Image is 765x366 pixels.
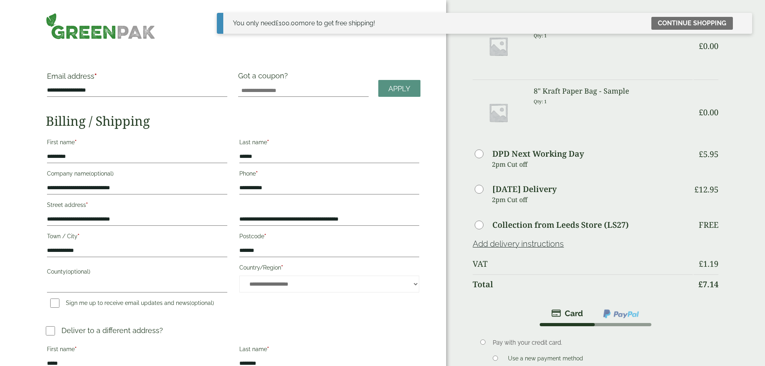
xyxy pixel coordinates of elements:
[66,268,90,275] span: (optional)
[698,279,703,290] span: £
[534,98,547,104] small: Qty: 1
[551,309,583,318] img: stripe.png
[47,266,227,280] label: County
[275,19,279,27] span: £
[602,309,640,319] img: ppcp-gateway.png
[47,300,217,309] label: Sign me up to receive email updates and news
[473,20,524,72] img: Placeholder
[50,299,59,308] input: Sign me up to receive email updates and news(optional)
[473,87,524,138] img: Placeholder
[699,258,703,269] span: £
[699,41,718,51] bdi: 0.00
[47,344,227,357] label: First name
[78,233,80,239] abbr: required
[492,194,692,206] p: 2pm Cut off
[473,274,692,294] th: Total
[694,184,718,195] bdi: 12.95
[75,139,77,145] abbr: required
[264,233,266,239] abbr: required
[699,41,703,51] span: £
[47,231,227,244] label: Town / City
[239,168,419,182] label: Phone
[699,149,703,159] span: £
[239,231,419,244] label: Postcode
[239,262,419,276] label: Country/Region
[378,80,420,97] a: Apply
[233,18,375,28] div: You only need more to get free shipping!
[275,19,299,27] span: 100.00
[281,264,283,271] abbr: required
[256,170,258,177] abbr: required
[699,149,718,159] bdi: 5.95
[493,338,707,347] p: Pay with your credit card.
[190,300,214,306] span: (optional)
[86,202,88,208] abbr: required
[89,170,114,177] span: (optional)
[238,72,291,84] label: Got a coupon?
[61,325,163,336] p: Deliver to a different address?
[267,139,269,145] abbr: required
[699,107,703,118] span: £
[75,346,77,352] abbr: required
[505,355,586,364] label: Use a new payment method
[492,150,584,158] label: DPD Next Working Day
[239,344,419,357] label: Last name
[94,72,97,80] abbr: required
[698,279,718,290] bdi: 7.14
[47,137,227,150] label: First name
[699,107,718,118] bdi: 0.00
[388,84,410,93] span: Apply
[699,258,718,269] bdi: 1.19
[47,199,227,213] label: Street address
[699,220,718,230] p: Free
[492,185,557,193] label: [DATE] Delivery
[46,13,155,39] img: GreenPak Supplies
[492,158,692,170] p: 2pm Cut off
[473,239,564,249] a: Add delivery instructions
[694,184,699,195] span: £
[239,137,419,150] label: Last name
[534,87,693,96] h3: 8" Kraft Paper Bag - Sample
[267,346,269,352] abbr: required
[46,113,420,129] h2: Billing / Shipping
[651,17,733,30] a: Continue shopping
[492,221,629,229] label: Collection from Leeds Store (LS27)
[473,254,692,274] th: VAT
[47,73,227,84] label: Email address
[47,168,227,182] label: Company name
